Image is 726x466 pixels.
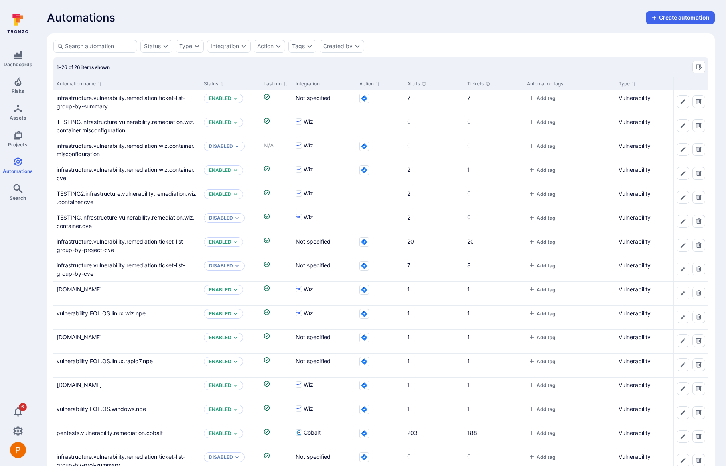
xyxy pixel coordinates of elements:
[10,442,26,458] img: ACg8ocICMCW9Gtmm-eRbQDunRucU07-w0qv-2qX63v-oG-s=s96-c
[194,43,200,49] button: Expand dropdown
[677,263,689,275] button: Edit automation
[356,114,404,138] div: Cell for Action
[404,114,464,138] div: Cell for Alerts
[646,11,715,24] button: create-automation-button
[404,234,464,258] div: Cell for Alerts
[235,263,239,268] button: Expand dropdown
[677,215,689,228] button: Edit automation
[692,406,705,419] button: Delete automation
[467,405,470,412] a: 1
[692,167,705,180] button: Delete automation
[209,358,231,365] button: Enabled
[692,263,705,275] button: Delete automation
[407,381,410,388] a: 1
[356,258,404,281] div: Cell for Action
[524,186,616,210] div: Cell for Automation tags
[57,214,195,229] a: TESTING.infrastructure.vulnerability.remediation.wiz.container.cve
[264,81,288,87] button: Sort by Last run
[524,162,616,186] div: Cell for Automation tags
[241,43,247,49] button: Expand dropdown
[407,358,410,364] a: 1
[209,215,233,221] button: Disabled
[673,138,708,162] div: Cell for
[233,96,238,101] button: Expand dropdown
[527,311,557,317] button: add tag
[527,406,557,412] button: add tag
[211,43,239,49] div: Integration
[692,358,705,371] button: Delete automation
[57,81,102,87] button: Sort by Automation name
[404,138,464,162] div: Cell for Alerts
[407,214,410,221] a: 2
[235,216,239,220] button: Expand dropdown
[692,334,705,347] button: Delete automation
[233,287,238,292] button: Expand dropdown
[527,142,612,151] div: tags-cell-
[209,287,231,293] button: Enabled
[407,190,410,197] a: 2
[292,43,305,49] button: Tags
[292,162,356,186] div: Cell for Integration
[407,142,461,149] p: 0
[57,238,185,253] a: infrastructure.vulnerability.remediation.ticket-list-group-by-project-cve
[677,358,689,371] button: Edit automation
[527,237,612,247] div: tags-cell-
[527,189,612,199] div: tags-cell-
[527,167,557,173] button: add tag
[209,167,231,173] button: Enabled
[677,311,689,323] button: Edit automation
[209,311,231,317] button: Enabled
[65,42,134,50] input: Search automation
[162,43,169,49] button: Expand dropdown
[527,118,612,127] div: tags-cell-
[4,61,32,67] span: Dashboards
[57,334,102,340] a: vulnerability.EOL.OS.linux.rapid7.prod
[57,118,195,134] a: TESTING.infrastructure.vulnerability.remediation.wiz.container.misconfiguration
[467,262,471,269] a: 8
[209,430,231,437] p: Enabled
[233,407,238,412] button: Expand dropdown
[467,286,470,293] a: 1
[616,90,702,114] div: Cell for Type
[57,94,185,110] a: infrastructure.vulnerability.remediation.ticket-list-group-by-summary
[467,189,521,197] p: 0
[404,210,464,234] div: Cell for Alerts
[404,186,464,210] div: Cell for Alerts
[304,165,313,173] span: Wiz
[677,191,689,204] button: Edit automation
[179,43,192,49] button: Type
[57,286,102,293] a: vulnerability.EOL.OS.linux.wiz.prod
[257,43,274,49] button: Action
[673,234,708,258] div: Cell for
[407,94,410,101] a: 7
[57,310,146,317] a: vulnerability.EOL.OS.linux.wiz.npe
[233,383,238,388] button: Expand dropdown
[207,40,251,53] div: integration filter
[209,334,231,341] p: Enabled
[57,142,195,157] a: infrastructure.vulnerability.remediation.wiz.container.misconfiguration
[53,90,201,114] div: Cell for Automation name
[201,210,260,234] div: Cell for Status
[616,210,702,234] div: Cell for Type
[209,119,231,126] p: Enabled
[209,454,233,460] button: Disabled
[233,335,238,340] button: Expand dropdown
[296,238,331,245] span: Not specified
[467,80,521,87] div: Tickets
[359,81,380,87] button: Sort by Action
[233,240,238,244] button: Expand dropdown
[524,138,616,162] div: Cell for Automation tags
[677,430,689,443] button: Edit automation
[323,43,353,49] div: Created by
[47,11,115,24] span: Automations
[467,358,470,364] a: 1
[201,186,260,210] div: Cell for Status
[57,358,153,364] a: vulnerability.EOL.OS.linux.rapid7.npe
[201,162,260,186] div: Cell for Status
[292,186,356,210] div: Cell for Integration
[692,382,705,395] button: Delete automation
[619,81,636,87] button: Sort by Type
